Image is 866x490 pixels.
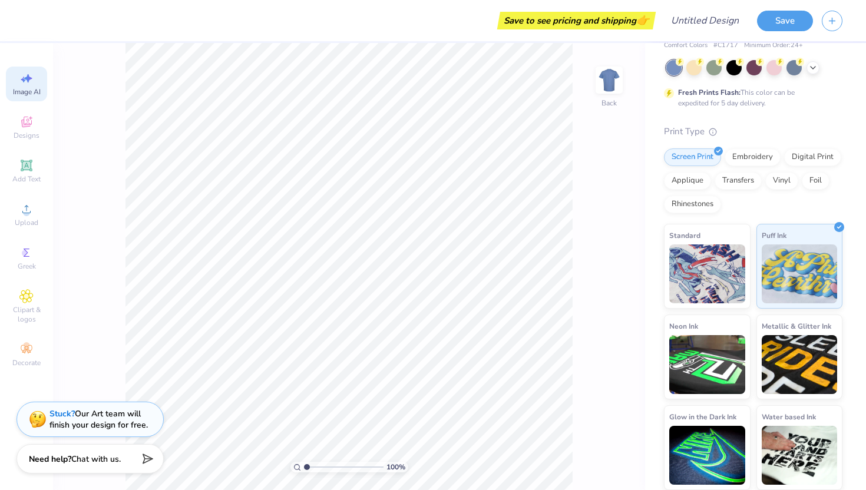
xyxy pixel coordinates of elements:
img: Neon Ink [669,335,745,394]
span: Water based Ink [762,410,816,423]
span: Puff Ink [762,229,786,241]
img: Puff Ink [762,244,838,303]
button: Save [757,11,813,31]
strong: Need help? [29,453,71,465]
div: Digital Print [784,148,841,166]
div: Back [601,98,617,108]
strong: Fresh Prints Flash: [678,88,741,97]
span: Neon Ink [669,320,698,332]
div: Foil [802,172,829,190]
span: Chat with us. [71,453,121,465]
div: Save to see pricing and shipping [500,12,653,29]
span: Designs [14,131,39,140]
input: Untitled Design [662,9,748,32]
div: Our Art team will finish your design for free. [49,408,148,431]
span: 100 % [386,462,405,472]
img: Back [597,68,621,92]
span: Decorate [12,358,41,367]
div: Rhinestones [664,196,721,213]
span: # C1717 [713,41,738,51]
span: Upload [15,218,38,227]
div: This color can be expedited for 5 day delivery. [678,87,823,108]
img: Standard [669,244,745,303]
strong: Stuck? [49,408,75,419]
span: Standard [669,229,700,241]
div: Vinyl [765,172,798,190]
div: Applique [664,172,711,190]
img: Metallic & Glitter Ink [762,335,838,394]
span: Add Text [12,174,41,184]
div: Print Type [664,125,842,138]
span: Clipart & logos [6,305,47,324]
img: Water based Ink [762,426,838,485]
img: Glow in the Dark Ink [669,426,745,485]
div: Transfers [715,172,762,190]
span: Metallic & Glitter Ink [762,320,831,332]
span: Minimum Order: 24 + [744,41,803,51]
span: Greek [18,261,36,271]
span: Glow in the Dark Ink [669,410,736,423]
div: Embroidery [725,148,781,166]
span: 👉 [636,13,649,27]
div: Screen Print [664,148,721,166]
span: Comfort Colors [664,41,708,51]
span: Image AI [13,87,41,97]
